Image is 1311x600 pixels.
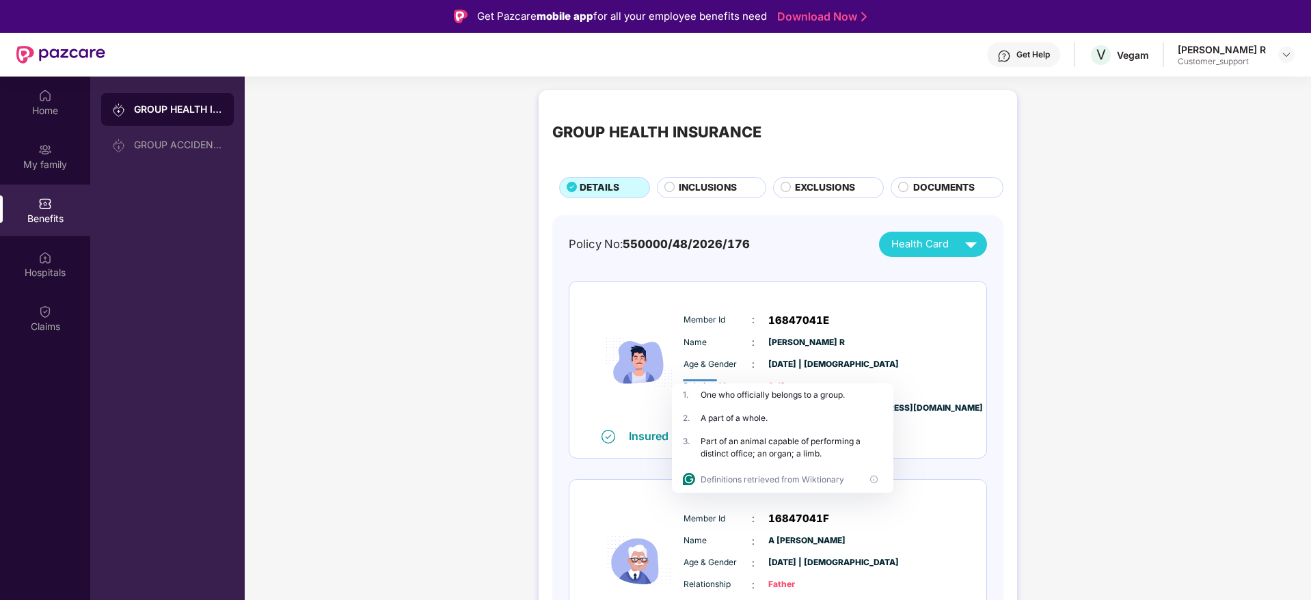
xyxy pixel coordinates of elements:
[777,10,863,24] a: Download Now
[477,8,767,25] div: Get Pazcare for all your employee benefits need
[1117,49,1149,62] div: Vegam
[1178,43,1266,56] div: [PERSON_NAME] R
[861,10,867,24] img: Stroke
[1096,46,1106,63] span: V
[537,10,593,23] strong: mobile app
[16,46,105,64] img: New Pazcare Logo
[1281,49,1292,60] img: svg+xml;base64,PHN2ZyBpZD0iRHJvcGRvd24tMzJ4MzIiIHhtbG5zPSJodHRwOi8vd3d3LnczLm9yZy8yMDAwL3N2ZyIgd2...
[454,10,468,23] img: Logo
[997,49,1011,63] img: svg+xml;base64,PHN2ZyBpZD0iSGVscC0zMngzMiIgeG1sbnM9Imh0dHA6Ly93d3cudzMub3JnLzIwMDAvc3ZnIiB3aWR0aD...
[1178,56,1266,67] div: Customer_support
[1016,49,1050,60] div: Get Help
